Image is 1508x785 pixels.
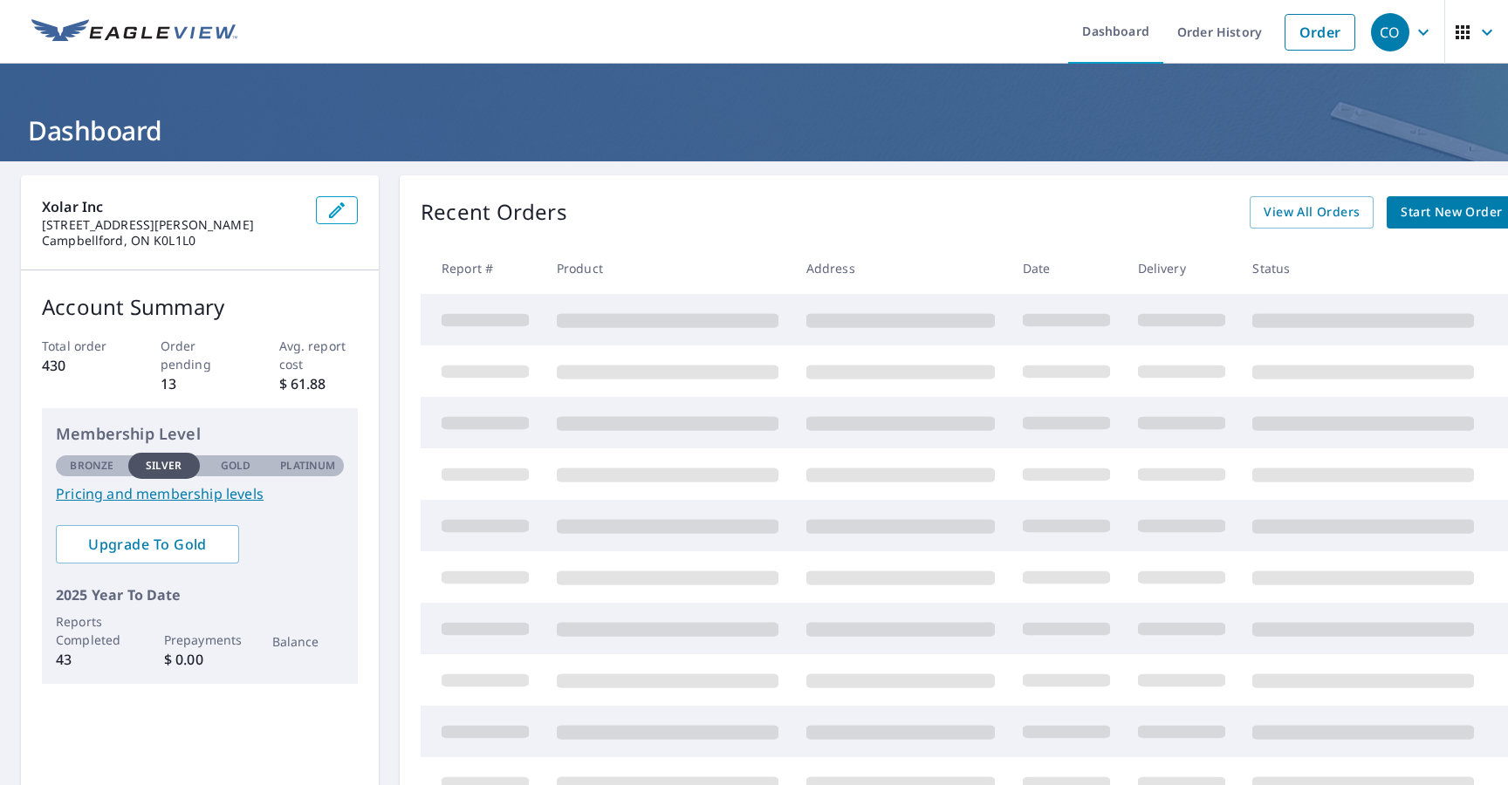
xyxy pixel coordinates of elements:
p: Order pending [161,337,240,373]
p: Membership Level [56,422,344,446]
a: Upgrade To Gold [56,525,239,563]
a: Pricing and membership levels [56,483,344,504]
span: Start New Order [1401,201,1502,223]
p: 43 [56,649,128,670]
th: Delivery [1124,242,1239,294]
p: Xolar Inc [42,196,302,217]
p: Platinum [280,458,335,474]
th: Date [1009,242,1124,294]
p: Reports Completed [56,612,128,649]
p: Bronze [70,458,113,474]
p: Silver [146,458,182,474]
a: Order [1285,14,1355,51]
h1: Dashboard [21,113,1487,148]
p: Prepayments [164,631,236,649]
p: Campbellford, ON K0L1L0 [42,233,302,249]
p: [STREET_ADDRESS][PERSON_NAME] [42,217,302,233]
a: View All Orders [1250,196,1374,229]
th: Product [543,242,792,294]
p: Account Summary [42,291,358,323]
p: $ 0.00 [164,649,236,670]
span: Upgrade To Gold [70,535,225,554]
p: 13 [161,373,240,394]
p: 430 [42,355,121,376]
p: Recent Orders [421,196,567,229]
p: 2025 Year To Date [56,584,344,605]
img: EV Logo [31,19,237,45]
p: $ 61.88 [279,373,359,394]
span: View All Orders [1264,201,1360,223]
p: Gold [221,458,250,474]
p: Avg. report cost [279,337,359,373]
th: Address [792,242,1009,294]
div: CO [1371,13,1409,51]
p: Total order [42,337,121,355]
th: Status [1238,242,1488,294]
th: Report # [421,242,543,294]
p: Balance [272,632,345,651]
